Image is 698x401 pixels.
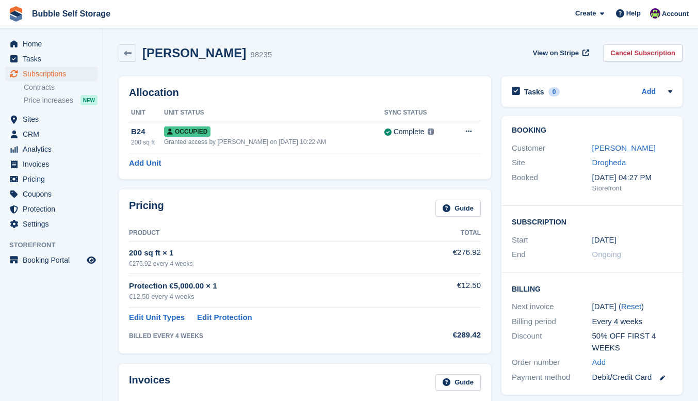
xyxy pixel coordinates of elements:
[5,172,98,186] a: menu
[23,112,85,126] span: Sites
[129,200,164,217] h2: Pricing
[23,253,85,267] span: Booking Portal
[435,200,481,217] a: Guide
[23,37,85,51] span: Home
[592,172,673,184] div: [DATE] 04:27 PM
[24,95,73,105] span: Price increases
[5,37,98,51] a: menu
[621,302,641,311] a: Reset
[592,250,622,259] span: Ongoing
[129,280,416,292] div: Protection €5,000.00 × 1
[23,67,85,81] span: Subscriptions
[23,127,85,141] span: CRM
[512,357,592,368] div: Order number
[5,253,98,267] a: menu
[512,142,592,154] div: Customer
[512,157,592,169] div: Site
[129,105,164,121] th: Unit
[24,83,98,92] a: Contracts
[164,105,384,121] th: Unit Status
[164,126,210,137] span: Occupied
[512,234,592,246] div: Start
[512,283,672,294] h2: Billing
[548,87,560,97] div: 0
[129,87,481,99] h2: Allocation
[592,183,673,194] div: Storefront
[142,46,246,60] h2: [PERSON_NAME]
[512,216,672,227] h2: Subscription
[80,95,98,105] div: NEW
[529,44,591,61] a: View on Stripe
[23,142,85,156] span: Analytics
[129,259,416,268] div: €276.92 every 4 weeks
[592,301,673,313] div: [DATE] ( )
[575,8,596,19] span: Create
[512,126,672,135] h2: Booking
[5,202,98,216] a: menu
[524,87,544,97] h2: Tasks
[28,5,115,22] a: Bubble Self Storage
[650,8,660,19] img: Tom Gilmore
[131,138,164,147] div: 200 sq ft
[416,241,481,274] td: €276.92
[250,49,272,61] div: 98235
[5,127,98,141] a: menu
[197,312,252,324] a: Edit Protection
[642,86,656,98] a: Add
[592,234,616,246] time: 2025-08-01 23:00:00 UTC
[5,67,98,81] a: menu
[512,330,592,354] div: Discount
[23,172,85,186] span: Pricing
[662,9,689,19] span: Account
[512,172,592,194] div: Booked
[592,316,673,328] div: Every 4 weeks
[129,292,416,302] div: €12.50 every 4 weeks
[592,372,673,383] div: Debit/Credit Card
[129,157,161,169] a: Add Unit
[394,126,425,137] div: Complete
[603,44,683,61] a: Cancel Subscription
[85,254,98,266] a: Preview store
[131,126,164,138] div: B24
[5,52,98,66] a: menu
[23,202,85,216] span: Protection
[129,247,416,259] div: 200 sq ft × 1
[512,249,592,261] div: End
[512,372,592,383] div: Payment method
[428,129,434,135] img: icon-info-grey-7440780725fd019a000dd9b08b2336e03edf1995a4989e88bcd33f0948082b44.svg
[416,225,481,242] th: Total
[23,217,85,231] span: Settings
[512,316,592,328] div: Billing period
[129,225,416,242] th: Product
[5,112,98,126] a: menu
[23,52,85,66] span: Tasks
[5,187,98,201] a: menu
[5,142,98,156] a: menu
[592,330,673,354] div: 50% OFF FIRST 4 WEEKS
[512,301,592,313] div: Next invoice
[24,94,98,106] a: Price increases NEW
[416,329,481,341] div: €289.42
[129,312,185,324] a: Edit Unit Types
[533,48,579,58] span: View on Stripe
[164,137,384,147] div: Granted access by [PERSON_NAME] on [DATE] 10:22 AM
[626,8,641,19] span: Help
[8,6,24,22] img: stora-icon-8386f47178a22dfd0bd8f6a31ec36ba5ce8667c1dd55bd0f319d3a0aa187defe.svg
[592,357,606,368] a: Add
[129,331,416,341] div: BILLED EVERY 4 WEEKS
[592,143,656,152] a: [PERSON_NAME]
[23,187,85,201] span: Coupons
[5,217,98,231] a: menu
[384,105,451,121] th: Sync Status
[23,157,85,171] span: Invoices
[9,240,103,250] span: Storefront
[592,158,626,167] a: Drogheda
[5,157,98,171] a: menu
[129,374,170,391] h2: Invoices
[435,374,481,391] a: Guide
[416,274,481,308] td: €12.50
